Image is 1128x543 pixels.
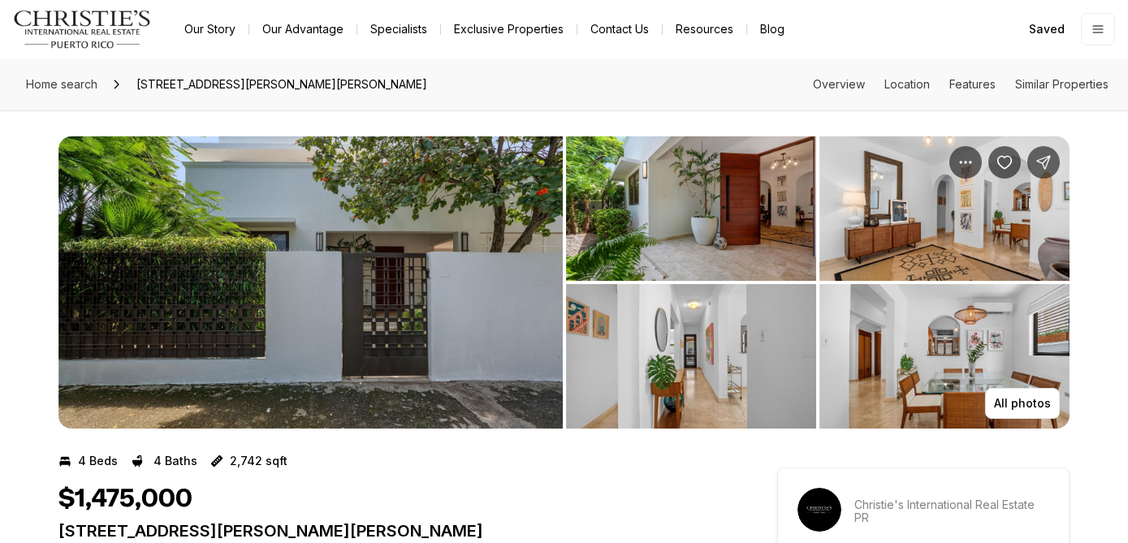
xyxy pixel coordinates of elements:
button: Open menu [1081,13,1115,45]
a: Saved [1019,13,1074,45]
p: [STREET_ADDRESS][PERSON_NAME][PERSON_NAME] [58,521,719,541]
div: Listing Photos [58,136,1070,429]
button: Save Property: 2160 CALLE GENERAL PATTON [988,146,1021,179]
span: Home search [26,77,97,91]
a: Blog [747,18,797,41]
a: Resources [663,18,746,41]
button: View image gallery [819,136,1070,281]
li: 1 of 9 [58,136,563,429]
a: Home search [19,71,104,97]
button: Share Property: 2160 CALLE GENERAL PATTON [1027,146,1060,179]
span: Saved [1029,23,1065,36]
button: Property options [949,146,982,179]
button: View image gallery [819,284,1070,429]
span: [STREET_ADDRESS][PERSON_NAME][PERSON_NAME] [130,71,434,97]
p: 2,742 sqft [230,455,287,468]
a: Skip to: Similar Properties [1015,77,1109,91]
p: 4 Beds [78,455,118,468]
a: Our Story [171,18,249,41]
p: All photos [994,397,1051,410]
a: Specialists [357,18,440,41]
a: Our Advantage [249,18,357,41]
a: Exclusive Properties [441,18,577,41]
button: Contact Us [577,18,662,41]
button: All photos [985,388,1060,419]
p: 4 Baths [153,455,197,468]
button: View image gallery [566,284,816,429]
button: View image gallery [566,136,816,281]
h1: $1,475,000 [58,484,192,515]
button: View image gallery [58,136,563,429]
p: Christie's International Real Estate PR [854,498,1049,524]
nav: Page section menu [813,78,1109,91]
a: Skip to: Location [884,77,930,91]
li: 2 of 9 [566,136,1070,429]
a: Skip to: Features [949,77,996,91]
a: Skip to: Overview [813,77,865,91]
img: logo [13,10,152,49]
